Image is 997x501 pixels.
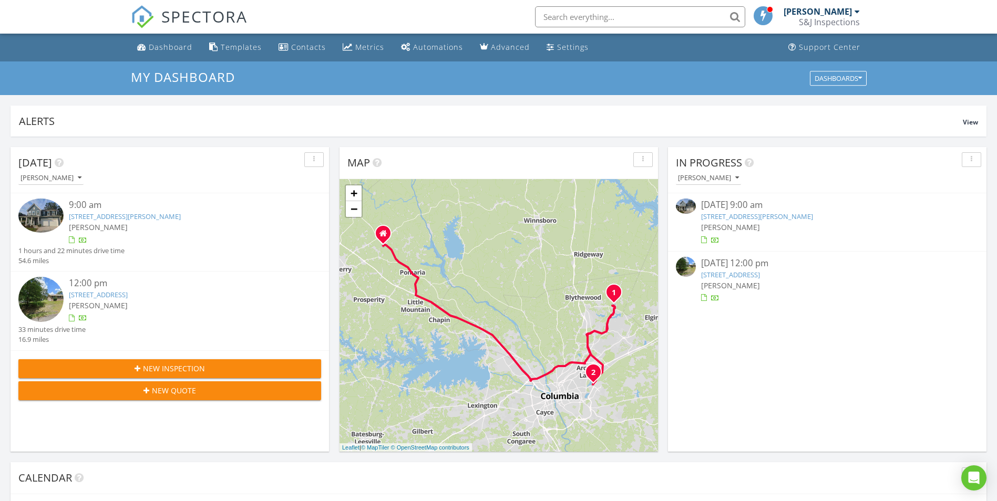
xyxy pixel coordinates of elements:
[346,185,362,201] a: Zoom in
[149,42,192,52] div: Dashboard
[18,359,321,378] button: New Inspection
[701,270,760,279] a: [STREET_ADDRESS]
[810,71,867,86] button: Dashboards
[591,369,595,377] i: 2
[131,5,154,28] img: The Best Home Inspection Software - Spectora
[701,222,760,232] span: [PERSON_NAME]
[338,38,388,57] a: Metrics
[69,222,128,232] span: [PERSON_NAME]
[961,465,986,490] div: Open Intercom Messenger
[491,42,530,52] div: Advanced
[18,277,321,345] a: 12:00 pm [STREET_ADDRESS] [PERSON_NAME] 33 minutes drive time 16.9 miles
[20,174,81,182] div: [PERSON_NAME]
[18,155,52,170] span: [DATE]
[152,385,196,396] span: New Quote
[799,42,860,52] div: Support Center
[69,199,296,212] div: 9:00 am
[355,42,384,52] div: Metrics
[701,257,953,270] div: [DATE] 12:00 pm
[221,42,262,52] div: Templates
[799,17,860,27] div: S&J Inspections
[557,42,589,52] div: Settings
[274,38,330,57] a: Contacts
[69,212,181,221] a: [STREET_ADDRESS][PERSON_NAME]
[18,199,321,266] a: 9:00 am [STREET_ADDRESS][PERSON_NAME] [PERSON_NAME] 1 hours and 22 minutes drive time 54.6 miles
[69,290,128,299] a: [STREET_ADDRESS]
[161,5,248,27] span: SPECTORA
[346,201,362,217] a: Zoom out
[612,289,616,297] i: 1
[19,114,963,128] div: Alerts
[701,199,953,212] div: [DATE] 9:00 am
[784,6,852,17] div: [PERSON_NAME]
[383,233,389,239] div: 406 Big Pine Road, Newberry SC 29108
[131,14,248,36] a: SPECTORA
[476,38,534,57] a: Advanced
[18,381,321,400] button: New Quote
[593,372,600,378] div: 308 Percival Road 1102, Columbia, SC 29206
[676,199,979,245] a: [DATE] 9:00 am [STREET_ADDRESS][PERSON_NAME] [PERSON_NAME]
[133,38,197,57] a: Dashboard
[347,155,370,170] span: Map
[676,171,741,185] button: [PERSON_NAME]
[291,42,326,52] div: Contacts
[542,38,593,57] a: Settings
[340,443,472,452] div: |
[143,363,205,374] span: New Inspection
[614,292,620,298] div: 609 Carters Grove Lane, Blythewood, SC 29016
[678,174,739,182] div: [PERSON_NAME]
[535,6,745,27] input: Search everything...
[391,444,469,451] a: © OpenStreetMap contributors
[676,199,696,214] img: 9370432%2Freports%2Fea25dbd5-30b6-49f3-a521-54fc2bed6ada%2Fcover_photos%2FOlPBLMzQD6WDuXTe9VlQ%2F...
[18,325,86,335] div: 33 minutes drive time
[676,257,979,304] a: [DATE] 12:00 pm [STREET_ADDRESS] [PERSON_NAME]
[784,38,865,57] a: Support Center
[413,42,463,52] div: Automations
[18,471,72,485] span: Calendar
[18,246,125,256] div: 1 hours and 22 minutes drive time
[397,38,467,57] a: Automations (Basic)
[963,118,978,127] span: View
[18,335,86,345] div: 16.9 miles
[342,444,359,451] a: Leaflet
[18,277,64,322] img: streetview
[18,256,125,266] div: 54.6 miles
[18,171,84,185] button: [PERSON_NAME]
[18,199,64,233] img: 9370432%2Freports%2Fea25dbd5-30b6-49f3-a521-54fc2bed6ada%2Fcover_photos%2FOlPBLMzQD6WDuXTe9VlQ%2F...
[69,277,296,290] div: 12:00 pm
[815,75,862,82] div: Dashboards
[676,257,696,277] img: streetview
[701,212,813,221] a: [STREET_ADDRESS][PERSON_NAME]
[69,300,128,310] span: [PERSON_NAME]
[701,280,760,290] span: [PERSON_NAME]
[205,38,266,57] a: Templates
[676,155,742,170] span: In Progress
[131,68,235,86] span: My Dashboard
[361,444,389,451] a: © MapTiler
